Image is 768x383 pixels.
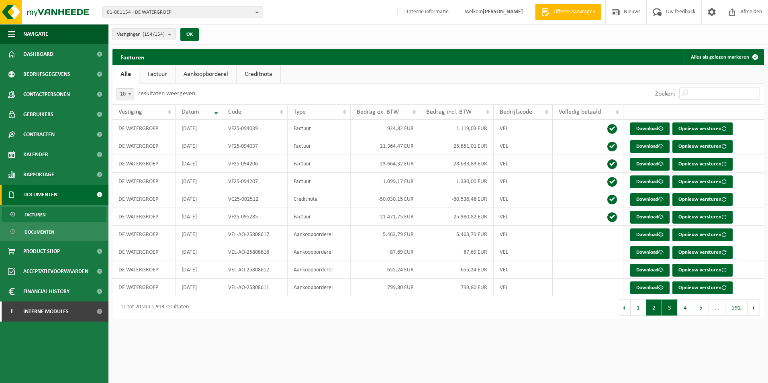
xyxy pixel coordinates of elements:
span: Bedrag ex. BTW [357,109,399,115]
td: VEL [494,155,553,173]
a: Documenten [2,224,106,239]
span: Documenten [25,224,54,240]
button: 01-001154 - DE WATERGROEP [102,6,263,18]
span: Acceptatievoorwaarden [23,261,88,281]
td: 87,69 EUR [420,243,494,261]
span: Facturen [25,207,46,222]
td: VEL [494,137,553,155]
td: 1.099,17 EUR [351,173,420,190]
a: Facturen [2,207,106,222]
td: VF25-094206 [222,155,288,173]
td: DE WATERGROEP [112,261,176,279]
span: Contracten [23,124,55,145]
td: Aankoopborderel [288,279,351,296]
button: 5 [693,299,709,316]
span: Contactpersonen [23,84,70,104]
td: [DATE] [176,243,223,261]
td: 23.664,32 EUR [351,155,420,173]
span: … [709,299,725,316]
td: DE WATERGROEP [112,190,176,208]
td: Factuur [288,137,351,155]
td: VEL [494,173,553,190]
button: 3 [662,299,678,316]
td: VEL [494,190,553,208]
td: 87,69 EUR [351,243,420,261]
td: VEL-AO-25808617 [222,226,288,243]
td: [DATE] [176,208,223,226]
button: OK [180,28,199,41]
a: Download [630,158,670,171]
button: Next [748,299,760,316]
td: 25.980,82 EUR [420,208,494,226]
td: VEL [494,208,553,226]
button: Opnieuw versturen [672,246,733,259]
td: Aankoopborderel [288,226,351,243]
span: Datum [182,109,199,115]
td: VF25-094039 [222,120,288,137]
button: Alles als gelezen markeren [684,49,763,65]
td: VEL [494,120,553,137]
span: Rapportage [23,165,54,185]
td: 799,80 EUR [351,279,420,296]
td: [DATE] [176,120,223,137]
span: Financial History [23,281,69,302]
button: 4 [678,299,693,316]
span: Bedrijfscode [500,109,532,115]
a: Download [630,228,670,241]
span: Vestigingen [117,29,165,41]
td: VEL-AO-25808611 [222,279,288,296]
td: Factuur [288,120,351,137]
a: Aankoopborderel [176,65,236,84]
td: VEL [494,243,553,261]
td: DE WATERGROEP [112,120,176,137]
button: Previous [618,299,631,316]
td: 1.119,03 EUR [420,120,494,137]
span: Bedrag incl. BTW [426,109,472,115]
td: 28.633,83 EUR [420,155,494,173]
td: [DATE] [176,261,223,279]
td: 5.463,79 EUR [420,226,494,243]
a: Download [630,281,670,294]
div: 11 tot 20 van 1,913 resultaten [116,300,189,315]
td: VEL [494,226,553,243]
strong: [PERSON_NAME] [483,9,523,15]
td: DE WATERGROEP [112,155,176,173]
td: VEL [494,279,553,296]
td: VC25-002512 [222,190,288,208]
count: (154/154) [143,32,165,37]
a: Factuur [139,65,175,84]
td: 655,24 EUR [420,261,494,279]
td: VF25-095285 [222,208,288,226]
a: Download [630,264,670,277]
td: 21.364,47 EUR [351,137,420,155]
td: VF25-094207 [222,173,288,190]
button: Opnieuw versturen [672,175,733,188]
a: Download [630,140,670,153]
td: Aankoopborderel [288,243,351,261]
td: DE WATERGROEP [112,173,176,190]
td: Factuur [288,173,351,190]
td: 655,24 EUR [351,261,420,279]
span: Vestiging [118,109,142,115]
button: 1 [631,299,646,316]
button: 192 [725,299,748,316]
td: VEL [494,261,553,279]
button: Opnieuw versturen [672,122,733,135]
span: Product Shop [23,241,60,261]
a: Alle [112,65,139,84]
td: [DATE] [176,173,223,190]
a: Download [630,193,670,206]
button: 2 [646,299,662,316]
button: Opnieuw versturen [672,264,733,277]
span: Code [228,109,241,115]
a: Download [630,211,670,224]
a: Offerte aanvragen [535,4,601,20]
span: Documenten [23,185,57,205]
span: Volledig betaald [559,109,601,115]
td: Factuur [288,155,351,173]
td: -60.536,48 EUR [420,190,494,208]
td: 1.330,00 EUR [420,173,494,190]
span: 10 [116,88,134,100]
span: Navigatie [23,24,48,44]
td: VF25-094037 [222,137,288,155]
